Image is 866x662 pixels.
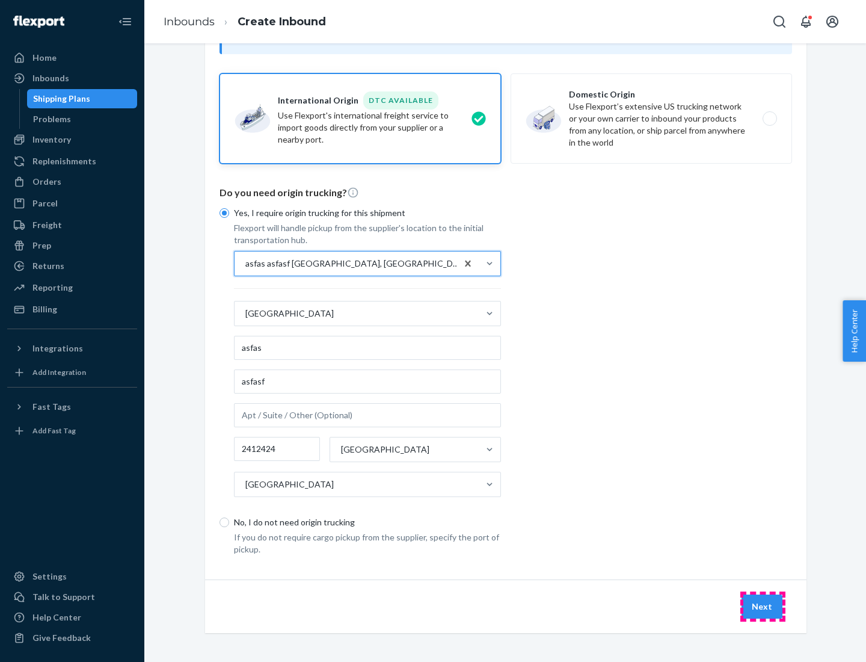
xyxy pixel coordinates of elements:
div: Billing [32,303,57,315]
div: Inbounds [32,72,69,84]
div: Home [32,52,57,64]
div: [GEOGRAPHIC_DATA] [245,308,334,320]
button: Help Center [843,300,866,362]
input: [GEOGRAPHIC_DATA] [244,308,245,320]
ol: breadcrumbs [154,4,336,40]
button: Integrations [7,339,137,358]
button: Next [742,595,782,619]
input: [GEOGRAPHIC_DATA] [340,444,341,456]
button: Fast Tags [7,397,137,416]
div: Orders [32,176,61,188]
input: No, I do not need origin trucking [220,518,229,527]
input: Address [234,370,501,394]
div: Help Center [32,611,81,623]
div: Add Integration [32,367,86,377]
div: Returns [32,260,64,272]
a: Create Inbound [238,15,326,28]
img: Flexport logo [13,16,64,28]
button: Open account menu [820,10,844,34]
div: Settings [32,571,67,583]
a: Freight [7,215,137,235]
div: Add Fast Tag [32,425,76,436]
a: Add Fast Tag [7,421,137,441]
div: [GEOGRAPHIC_DATA] [245,478,334,490]
a: Reporting [7,278,137,297]
a: Inbounds [164,15,215,28]
div: Problems [33,113,71,125]
button: Open notifications [794,10,818,34]
div: Inventory [32,134,71,146]
div: Replenishments [32,155,96,167]
a: Help Center [7,608,137,627]
span: Inbounding with your own carrier? [256,33,521,43]
button: Open Search Box [767,10,791,34]
input: Apt / Suite / Other (Optional) [234,403,501,427]
a: Prep [7,236,137,255]
div: Integrations [32,342,83,354]
a: Home [7,48,137,67]
div: Prep [32,240,51,252]
input: Facility Name [234,336,501,360]
div: Freight [32,219,62,231]
div: Talk to Support [32,591,95,603]
p: Flexport will handle pickup from the supplier's location to the initial transportation hub. [234,222,501,246]
div: Give Feedback [32,632,91,644]
a: Shipping Plans [27,89,138,108]
a: Billing [7,300,137,319]
a: Parcel [7,194,137,213]
button: Give Feedback [7,628,137,648]
a: Replenishments [7,152,137,171]
input: Yes, I require origin trucking for this shipment [220,208,229,218]
a: Inventory [7,130,137,149]
a: Settings [7,567,137,586]
a: Talk to Support [7,587,137,607]
div: Parcel [32,197,58,209]
input: Postal Code [234,437,320,461]
div: Reporting [32,282,73,294]
div: asfas asfasf [GEOGRAPHIC_DATA], [GEOGRAPHIC_DATA] 2412424 [245,258,463,270]
p: Yes, I require origin trucking for this shipment [234,207,501,219]
div: Shipping Plans [33,93,90,105]
div: Fast Tags [32,401,71,413]
a: Inbounds [7,69,137,88]
p: No, I do not need origin trucking [234,516,501,528]
input: [GEOGRAPHIC_DATA] [244,478,245,490]
button: Close Navigation [113,10,137,34]
a: Orders [7,172,137,191]
a: Problems [27,110,138,129]
a: Add Integration [7,363,137,382]
a: Returns [7,256,137,276]
p: Do you need origin trucking? [220,186,792,200]
p: If you do not require cargo pickup from the supplier, specify the port of pickup. [234,531,501,555]
div: [GEOGRAPHIC_DATA] [341,444,429,456]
